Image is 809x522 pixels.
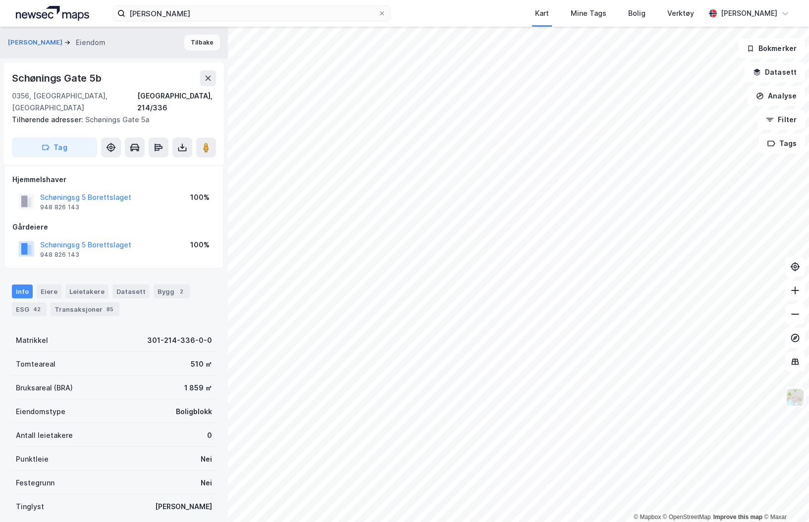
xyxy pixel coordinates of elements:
[16,477,54,489] div: Festegrunn
[51,302,119,316] div: Transaksjoner
[12,115,85,124] span: Tilhørende adresser:
[125,6,378,21] input: Søk på adresse, matrikkel, gårdeiere, leietakere eller personer
[76,37,106,48] div: Eiendom
[748,86,805,106] button: Analyse
[207,429,212,441] div: 0
[759,475,809,522] div: Kontrollprogram for chat
[16,406,65,418] div: Eiendomstype
[147,334,212,346] div: 301-214-336-0-0
[759,134,805,153] button: Tags
[12,285,33,298] div: Info
[634,514,661,521] a: Mapbox
[713,514,762,521] a: Improve this map
[40,203,79,211] div: 948 826 143
[12,302,47,316] div: ESG
[37,285,61,298] div: Eiere
[628,7,646,19] div: Bolig
[12,174,216,186] div: Hjemmelshaver
[191,358,212,370] div: 510 ㎡
[16,358,55,370] div: Tomteareal
[12,90,137,114] div: 0356, [GEOGRAPHIC_DATA], [GEOGRAPHIC_DATA]
[201,477,212,489] div: Nei
[65,285,108,298] div: Leietakere
[786,388,805,407] img: Z
[112,285,150,298] div: Datasett
[16,429,73,441] div: Antall leietakere
[190,191,210,203] div: 100%
[745,62,805,82] button: Datasett
[176,406,212,418] div: Boligblokk
[571,7,606,19] div: Mine Tags
[176,286,186,296] div: 2
[184,382,212,394] div: 1 859 ㎡
[16,6,89,21] img: logo.a4113a55bc3d86da70a041830d287a7e.svg
[757,110,805,130] button: Filter
[105,304,115,314] div: 85
[8,38,64,47] button: [PERSON_NAME]
[137,90,216,114] div: [GEOGRAPHIC_DATA], 214/336
[663,514,711,521] a: OpenStreetMap
[759,475,809,522] iframe: Chat Widget
[12,114,208,126] div: Schønings Gate 5a
[201,453,212,465] div: Nei
[16,501,44,513] div: Tinglyst
[12,221,216,233] div: Gårdeiere
[12,138,97,157] button: Tag
[535,7,549,19] div: Kart
[738,39,805,58] button: Bokmerker
[40,251,79,259] div: 948 826 143
[190,239,210,251] div: 100%
[155,501,212,513] div: [PERSON_NAME]
[16,382,73,394] div: Bruksareal (BRA)
[154,285,190,298] div: Bygg
[184,35,220,50] button: Tilbake
[31,304,43,314] div: 42
[721,7,777,19] div: [PERSON_NAME]
[667,7,694,19] div: Verktøy
[16,334,48,346] div: Matrikkel
[12,70,104,86] div: Schønings Gate 5b
[16,453,49,465] div: Punktleie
